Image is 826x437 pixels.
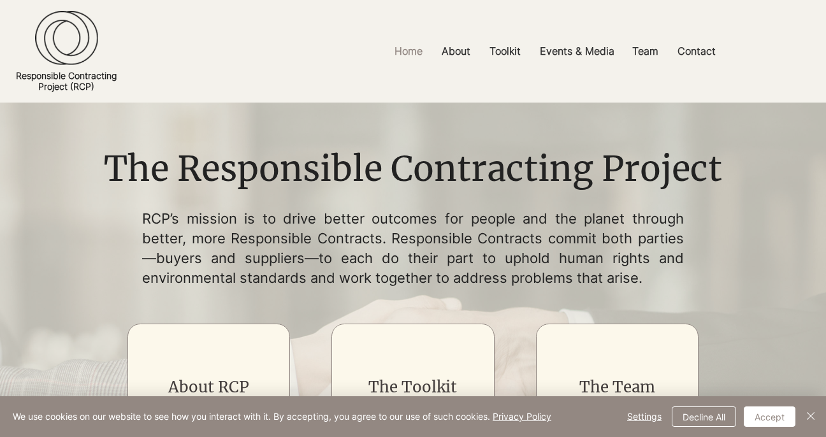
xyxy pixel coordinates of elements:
[803,408,818,424] img: Close
[671,37,722,66] p: Contact
[672,406,736,427] button: Decline All
[94,145,731,194] h1: The Responsible Contracting Project
[435,37,477,66] p: About
[368,377,457,397] a: The Toolkit
[744,406,795,427] button: Accept
[803,406,818,427] button: Close
[432,37,480,66] a: About
[285,37,826,66] nav: Site
[168,377,249,397] a: About RCP
[480,37,530,66] a: Toolkit
[385,37,432,66] a: Home
[530,37,623,66] a: Events & Media
[142,209,684,287] p: RCP’s mission is to drive better outcomes for people and the planet through better, more Responsi...
[13,411,551,422] span: We use cookies on our website to see how you interact with it. By accepting, you agree to our use...
[623,37,668,66] a: Team
[626,37,665,66] p: Team
[483,37,527,66] p: Toolkit
[533,37,621,66] p: Events & Media
[627,407,662,426] span: Settings
[668,37,725,66] a: Contact
[493,411,551,422] a: Privacy Policy
[388,37,429,66] p: Home
[16,70,117,92] a: Responsible ContractingProject (RCP)
[579,377,655,397] a: The Team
